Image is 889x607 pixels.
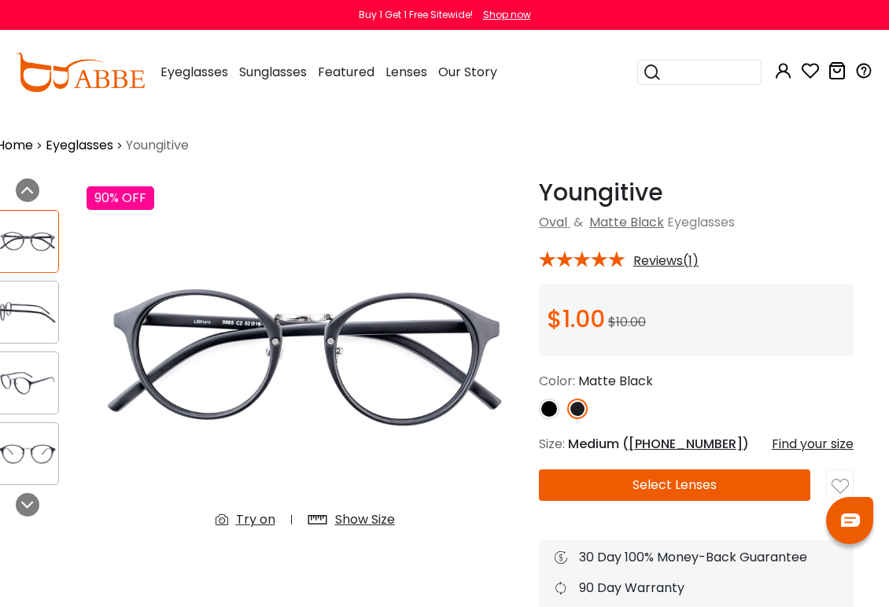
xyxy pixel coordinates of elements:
div: 90% OFF [87,186,154,210]
span: Our Story [438,63,497,81]
a: Matte Black [589,213,664,231]
span: Color: [539,372,575,390]
button: Select Lenses [539,469,810,501]
div: Show Size [335,510,395,529]
span: Size: [539,435,565,453]
a: Oval [539,213,567,231]
div: 30 Day 100% Money-Back Guarantee [555,548,838,567]
h1: Youngitive [539,178,854,207]
span: Reviews(1) [633,254,699,268]
div: 90 Day Warranty [555,579,838,598]
span: $1.00 [547,302,605,336]
img: chat [841,513,860,527]
div: Try on [236,510,275,529]
span: Matte Black [578,372,653,390]
span: Eyeglasses [667,213,735,231]
div: Find your size [772,435,854,454]
div: Buy 1 Get 1 Free Sitewide! [359,8,473,22]
span: Youngitive [126,136,189,155]
a: Shop now [475,8,531,21]
img: like [832,478,849,495]
img: Youngitive Matte-black Plastic Eyeglasses , NosePads Frames from ABBE Glasses [87,178,523,542]
span: & [570,213,586,231]
span: Featured [318,63,374,81]
span: Medium ( ) [568,435,749,453]
span: Sunglasses [239,63,307,81]
span: Eyeglasses [160,63,228,81]
span: Lenses [385,63,427,81]
img: abbeglasses.com [16,53,145,92]
a: Eyeglasses [46,136,113,155]
span: $10.00 [608,313,646,331]
span: [PHONE_NUMBER] [629,435,743,453]
div: Shop now [483,8,531,22]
